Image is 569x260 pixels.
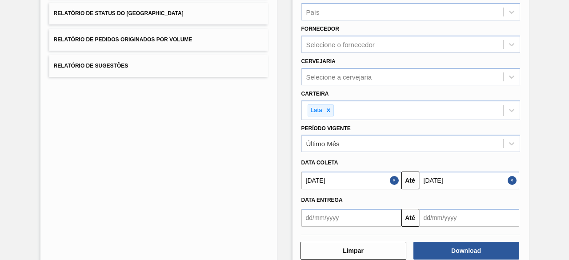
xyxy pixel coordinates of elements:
[301,197,343,203] span: Data entrega
[301,125,351,132] label: Período Vigente
[401,172,419,189] button: Até
[401,209,419,227] button: Até
[49,55,268,77] button: Relatório de Sugestões
[54,36,192,43] span: Relatório de Pedidos Originados por Volume
[419,172,519,189] input: dd/mm/yyyy
[306,8,320,16] div: País
[308,105,324,116] div: Lata
[301,172,401,189] input: dd/mm/yyyy
[508,172,519,189] button: Close
[54,10,184,16] span: Relatório de Status do [GEOGRAPHIC_DATA]
[306,140,340,148] div: Último Mês
[413,242,519,260] button: Download
[49,3,268,24] button: Relatório de Status do [GEOGRAPHIC_DATA]
[301,242,406,260] button: Limpar
[301,26,339,32] label: Fornecedor
[419,209,519,227] input: dd/mm/yyyy
[301,160,338,166] span: Data coleta
[306,41,375,48] div: Selecione o fornecedor
[54,63,128,69] span: Relatório de Sugestões
[301,58,336,64] label: Cervejaria
[306,73,372,80] div: Selecione a cervejaria
[301,209,401,227] input: dd/mm/yyyy
[390,172,401,189] button: Close
[301,91,329,97] label: Carteira
[49,29,268,51] button: Relatório de Pedidos Originados por Volume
